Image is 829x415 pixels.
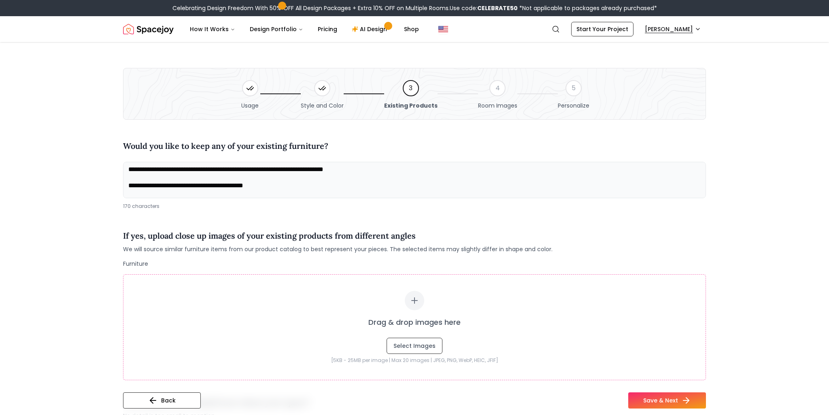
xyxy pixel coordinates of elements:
button: [PERSON_NAME] [640,22,706,36]
button: Save & Next [628,392,706,409]
h4: If yes, upload close up images of your existing products from different angles [123,230,553,242]
nav: Main [183,21,425,37]
p: [5KB - 25MB per image | Max 20 images | JPEG, PNG, WebP, HEIC, JFIF] [140,357,689,364]
span: Use code: [450,4,518,12]
h4: Would you like to keep any of your existing furniture? [123,140,328,152]
span: We will source similar furniture items from our product catalog to best represent your pieces. Th... [123,245,553,253]
div: 4 [489,80,506,96]
a: Pricing [311,21,344,37]
b: CELEBRATE50 [477,4,518,12]
a: Shop [397,21,425,37]
span: Room Images [478,102,517,110]
img: Spacejoy Logo [123,21,174,37]
div: 3 [403,80,419,96]
button: Design Portfolio [243,21,310,37]
span: Style and Color [301,102,344,110]
a: AI Design [345,21,396,37]
div: 170 characters [123,203,706,210]
span: Existing Products [384,102,438,110]
div: 5 [565,80,582,96]
span: *Not applicable to packages already purchased* [518,4,657,12]
a: Start Your Project [571,22,633,36]
a: Spacejoy [123,21,174,37]
button: Select Images [387,338,442,354]
button: How It Works [183,21,242,37]
span: Usage [241,102,259,110]
nav: Global [123,16,706,42]
p: Furniture [123,260,706,268]
div: Celebrating Design Freedom With 50% OFF All Design Packages + Extra 10% OFF on Multiple Rooms. [172,4,657,12]
img: United States [438,24,448,34]
p: Drag & drop images here [368,317,461,328]
button: Back [123,392,201,409]
span: Personalize [558,102,589,110]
